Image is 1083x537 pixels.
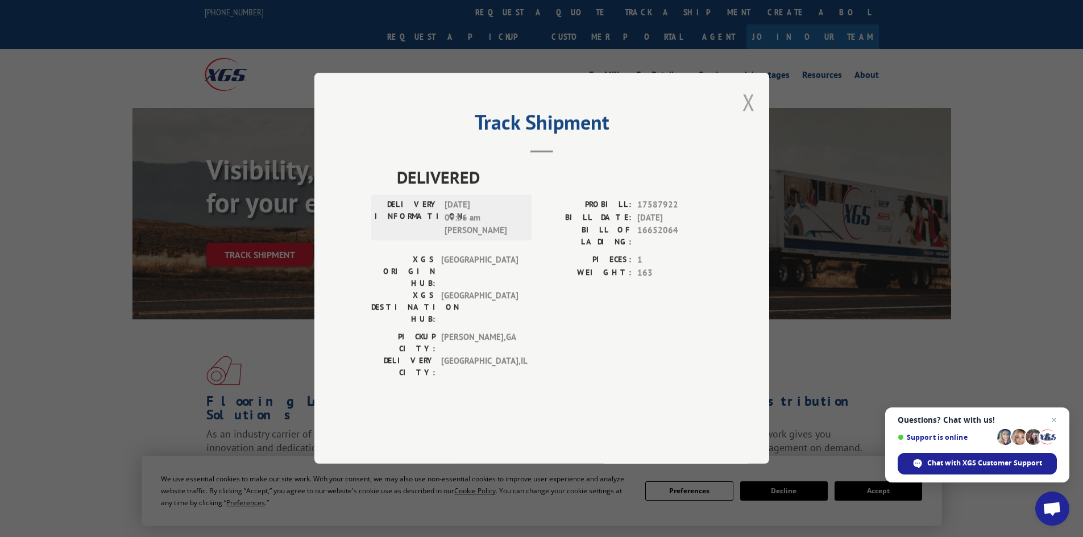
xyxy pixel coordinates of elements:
[445,199,521,238] span: [DATE] 09:56 am [PERSON_NAME]
[637,224,712,248] span: 16652064
[1035,492,1069,526] a: Open chat
[927,458,1042,468] span: Chat with XGS Customer Support
[637,254,712,267] span: 1
[441,331,518,355] span: [PERSON_NAME] , GA
[375,199,439,238] label: DELIVERY INFORMATION:
[371,331,435,355] label: PICKUP CITY:
[637,267,712,280] span: 163
[542,267,632,280] label: WEIGHT:
[441,254,518,290] span: [GEOGRAPHIC_DATA]
[542,224,632,248] label: BILL OF LADING:
[371,355,435,379] label: DELIVERY CITY:
[371,254,435,290] label: XGS ORIGIN HUB:
[898,453,1057,474] span: Chat with XGS Customer Support
[441,290,518,326] span: [GEOGRAPHIC_DATA]
[371,290,435,326] label: XGS DESTINATION HUB:
[898,433,993,442] span: Support is online
[898,415,1057,424] span: Questions? Chat with us!
[542,211,632,224] label: BILL DATE:
[542,199,632,212] label: PROBILL:
[637,211,712,224] span: [DATE]
[742,87,755,117] button: Close modal
[637,199,712,212] span: 17587922
[441,355,518,379] span: [GEOGRAPHIC_DATA] , IL
[397,165,712,190] span: DELIVERED
[542,254,632,267] label: PIECES:
[371,114,712,136] h2: Track Shipment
